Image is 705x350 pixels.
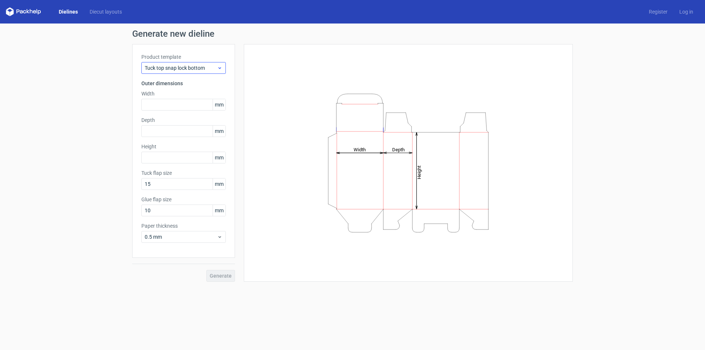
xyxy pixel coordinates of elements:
a: Dielines [53,8,84,15]
label: Height [141,143,226,150]
label: Width [141,90,226,97]
label: Glue flap size [141,196,226,203]
span: mm [213,126,225,137]
a: Log in [673,8,699,15]
span: mm [213,205,225,216]
span: Tuck top snap lock bottom [145,64,217,72]
a: Register [643,8,673,15]
tspan: Height [416,165,422,179]
tspan: Depth [392,147,405,152]
span: mm [213,99,225,110]
h3: Outer dimensions [141,80,226,87]
a: Diecut layouts [84,8,128,15]
label: Depth [141,116,226,124]
h1: Generate new dieline [132,29,573,38]
label: Product template [141,53,226,61]
label: Tuck flap size [141,169,226,177]
span: 0.5 mm [145,233,217,241]
span: mm [213,178,225,190]
tspan: Width [354,147,366,152]
span: mm [213,152,225,163]
label: Paper thickness [141,222,226,230]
